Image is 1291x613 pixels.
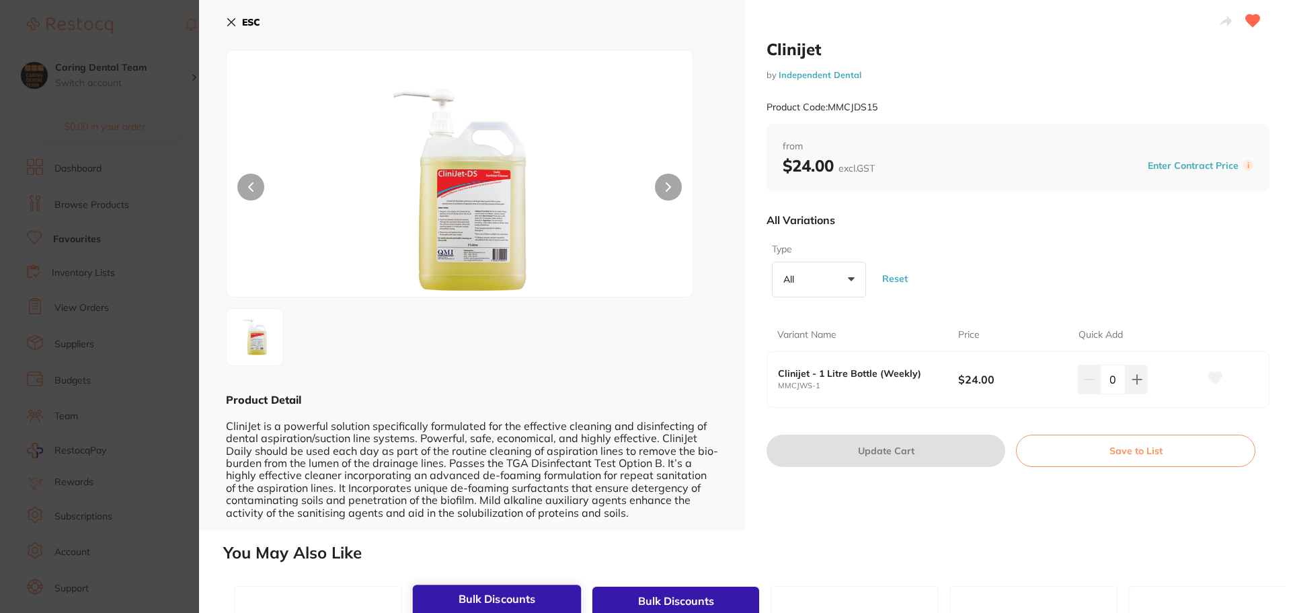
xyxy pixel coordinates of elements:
[838,162,875,174] span: excl. GST
[226,11,260,34] button: ESC
[767,213,835,227] p: All Variations
[958,328,980,342] p: Price
[778,368,940,379] b: Clinijet - 1 Litre Bottle (Weekly)
[1079,328,1123,342] p: Quick Add
[958,372,1066,387] b: $24.00
[231,313,279,361] img: aWR0aD0xOTIw
[778,382,958,390] small: MMCJWS-1
[767,102,877,113] small: Product Code: MMCJDS15
[767,435,1005,467] button: Update Cart
[320,84,600,297] img: aWR0aD0xOTIw
[878,254,912,303] button: Reset
[779,69,861,80] a: Independent Dental
[783,155,875,176] b: $24.00
[1016,435,1255,467] button: Save to List
[1144,159,1243,172] button: Enter Contract Price
[772,262,866,298] button: All
[1243,160,1253,171] label: i
[242,16,260,28] b: ESC
[767,39,1269,59] h2: Clinijet
[783,273,799,285] p: All
[783,140,1253,153] span: from
[226,407,718,519] div: CliniJet is a powerful solution specifically formulated for the effective cleaning and disinfecti...
[226,393,301,406] b: Product Detail
[767,70,1269,80] small: by
[223,544,1286,563] h2: You May Also Like
[777,328,836,342] p: Variant Name
[772,243,862,256] label: Type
